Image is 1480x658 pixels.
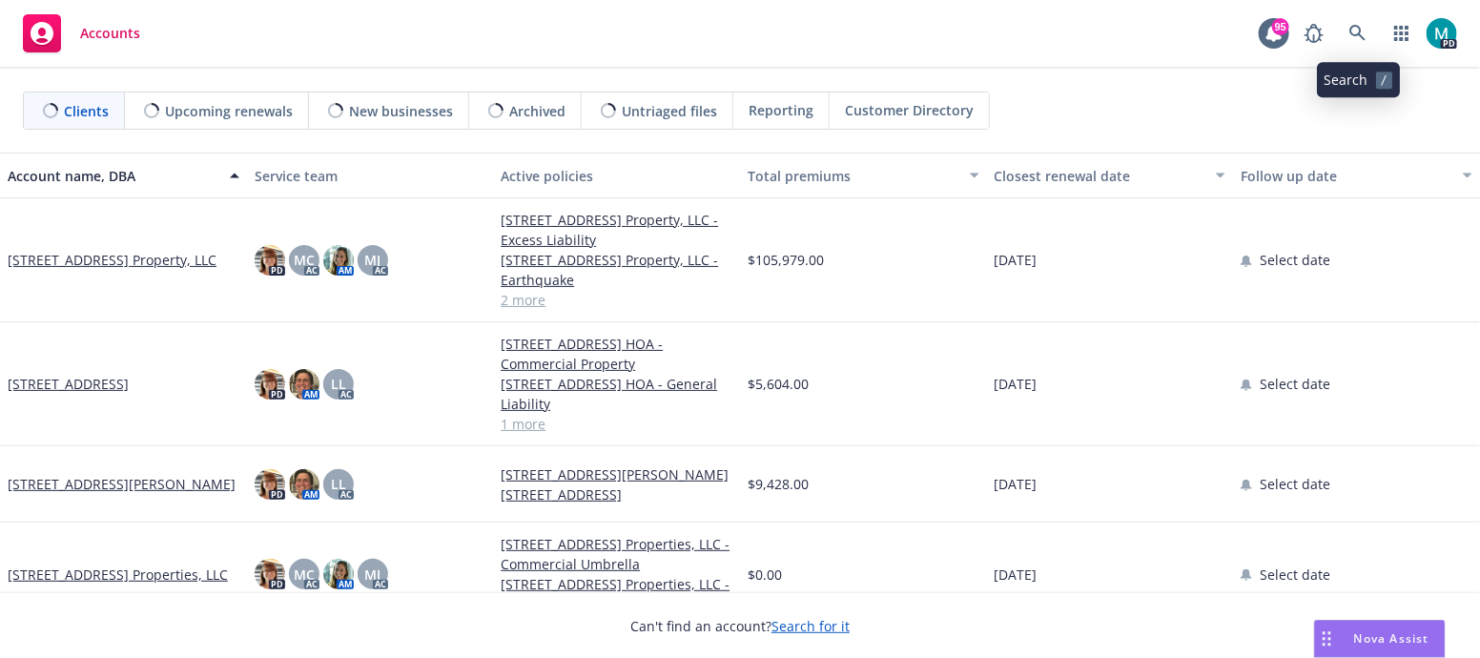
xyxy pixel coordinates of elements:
[509,101,565,121] span: Archived
[501,484,732,504] a: [STREET_ADDRESS]
[749,100,813,120] span: Reporting
[1272,18,1289,35] div: 95
[748,374,809,394] span: $5,604.00
[845,100,974,120] span: Customer Directory
[1233,153,1480,198] button: Follow up date
[1295,14,1333,52] a: Report a Bug
[995,565,1038,585] span: [DATE]
[255,166,486,186] div: Service team
[622,101,717,121] span: Untriaged files
[64,101,109,121] span: Clients
[501,574,732,614] a: [STREET_ADDRESS] Properties, LLC - Commercial Package
[1339,14,1377,52] a: Search
[323,559,354,589] img: photo
[771,617,850,635] a: Search for it
[995,474,1038,494] span: [DATE]
[289,369,319,400] img: photo
[1260,250,1330,270] span: Select date
[255,469,285,500] img: photo
[294,250,315,270] span: MC
[501,334,732,374] a: [STREET_ADDRESS] HOA - Commercial Property
[255,369,285,400] img: photo
[165,101,293,121] span: Upcoming renewals
[247,153,494,198] button: Service team
[501,166,732,186] div: Active policies
[8,166,218,186] div: Account name, DBA
[995,250,1038,270] span: [DATE]
[8,250,216,270] a: [STREET_ADDRESS] Property, LLC
[748,250,824,270] span: $105,979.00
[1314,620,1446,658] button: Nova Assist
[995,374,1038,394] span: [DATE]
[501,464,732,484] a: [STREET_ADDRESS][PERSON_NAME]
[80,26,140,41] span: Accounts
[501,210,732,250] a: [STREET_ADDRESS] Property, LLC - Excess Liability
[995,166,1205,186] div: Closest renewal date
[15,7,148,60] a: Accounts
[255,559,285,589] img: photo
[255,245,285,276] img: photo
[364,250,380,270] span: MJ
[349,101,453,121] span: New businesses
[748,474,809,494] span: $9,428.00
[289,469,319,500] img: photo
[987,153,1234,198] button: Closest renewal date
[748,565,782,585] span: $0.00
[294,565,315,585] span: MC
[1260,565,1330,585] span: Select date
[1427,18,1457,49] img: photo
[501,374,732,414] a: [STREET_ADDRESS] HOA - General Liability
[8,474,236,494] a: [STREET_ADDRESS][PERSON_NAME]
[501,290,732,310] a: 2 more
[323,245,354,276] img: photo
[8,374,129,394] a: [STREET_ADDRESS]
[501,414,732,434] a: 1 more
[1354,630,1429,647] span: Nova Assist
[1315,621,1339,657] div: Drag to move
[331,374,346,394] span: LL
[630,616,850,636] span: Can't find an account?
[748,166,958,186] div: Total premiums
[8,565,228,585] a: [STREET_ADDRESS] Properties, LLC
[364,565,380,585] span: MJ
[1383,14,1421,52] a: Switch app
[501,534,732,574] a: [STREET_ADDRESS] Properties, LLC - Commercial Umbrella
[740,153,987,198] button: Total premiums
[1260,474,1330,494] span: Select date
[1241,166,1451,186] div: Follow up date
[501,250,732,290] a: [STREET_ADDRESS] Property, LLC - Earthquake
[493,153,740,198] button: Active policies
[331,474,346,494] span: LL
[1260,374,1330,394] span: Select date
